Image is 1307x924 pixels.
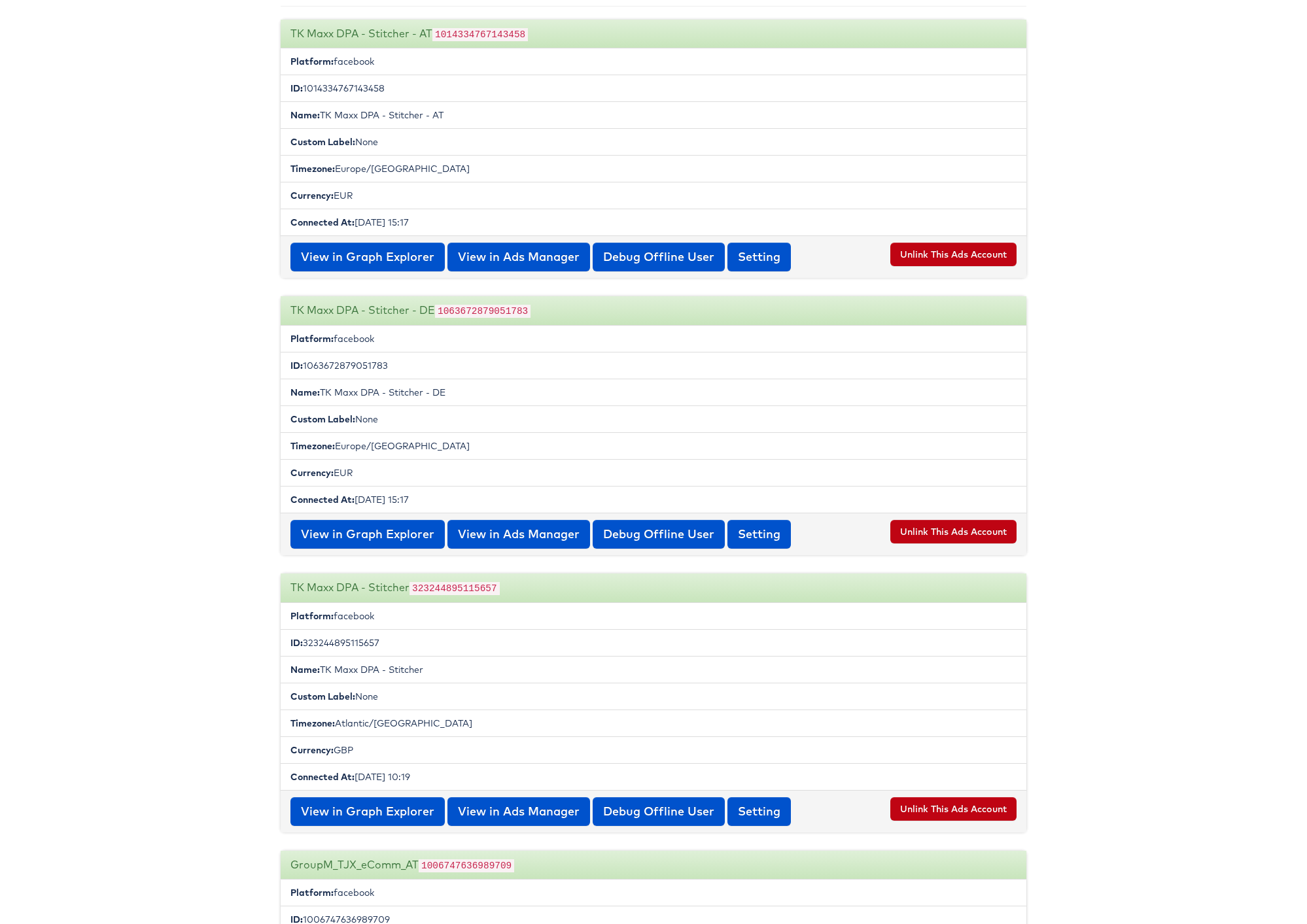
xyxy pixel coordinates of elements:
[727,520,791,549] button: Setting
[290,771,355,783] b: Connected At:
[410,582,500,595] code: 323244895115657
[281,880,1026,906] li: facebook
[290,691,355,702] b: Custom Label:
[290,413,355,425] b: Custom Label:
[290,82,303,94] b: ID:
[281,182,1026,209] li: EUR
[290,887,334,898] b: Platform:
[290,360,303,371] b: ID:
[419,859,514,872] code: 1006747636989709
[281,128,1026,156] li: None
[281,405,1026,433] li: None
[281,432,1026,460] li: Europe/[GEOGRAPHIC_DATA]
[447,520,590,549] a: View in Ads Manager
[290,136,355,148] b: Custom Label:
[290,797,445,826] a: View in Graph Explorer
[727,797,791,826] button: Setting
[281,736,1026,764] li: GBP
[290,467,334,479] b: Currency:
[890,797,1017,821] button: Unlink This Ads Account
[281,459,1026,487] li: EUR
[432,28,528,41] code: 1014334767143458
[281,75,1026,102] li: 1014334767143458
[593,797,725,826] a: Debug Offline User
[290,440,335,452] b: Timezone:
[290,744,334,756] b: Currency:
[281,603,1026,630] li: facebook
[593,243,725,271] a: Debug Offline User
[281,326,1026,352] li: facebook
[727,243,791,271] button: Setting
[281,379,1026,406] li: TK Maxx DPA - Stitcher - DE
[290,190,334,201] b: Currency:
[281,763,1026,791] li: [DATE] 10:19
[281,629,1026,657] li: 323244895115657
[290,56,334,67] b: Platform:
[281,20,1026,49] div: TK Maxx DPA - Stitcher - AT
[890,520,1017,543] button: Unlink This Ads Account
[281,710,1026,737] li: Atlantic/[GEOGRAPHIC_DATA]
[281,296,1026,326] div: TK Maxx DPA - Stitcher - DE
[281,352,1026,379] li: 1063672879051783
[290,333,334,345] b: Platform:
[290,717,335,729] b: Timezone:
[281,155,1026,182] li: Europe/[GEOGRAPHIC_DATA]
[290,243,445,271] a: View in Graph Explorer
[290,494,355,505] b: Connected At:
[290,386,320,398] b: Name:
[290,163,335,175] b: Timezone:
[281,573,1026,603] div: TK Maxx DPA - Stitcher
[593,520,725,549] a: Debug Offline User
[890,243,1017,266] button: Unlink This Ads Account
[290,216,355,228] b: Connected At:
[290,637,303,649] b: ID:
[447,797,590,826] a: View in Ads Manager
[281,656,1026,683] li: TK Maxx DPA - Stitcher
[281,683,1026,710] li: None
[435,305,531,318] code: 1063672879051783
[281,101,1026,129] li: TK Maxx DPA - Stitcher - AT
[290,520,445,549] a: View in Graph Explorer
[281,486,1026,513] li: [DATE] 15:17
[290,109,320,121] b: Name:
[281,851,1026,880] div: GroupM_TJX_eComm_AT
[290,610,334,622] b: Platform:
[281,209,1026,236] li: [DATE] 15:17
[447,243,590,271] a: View in Ads Manager
[290,664,320,676] b: Name:
[281,48,1026,75] li: facebook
